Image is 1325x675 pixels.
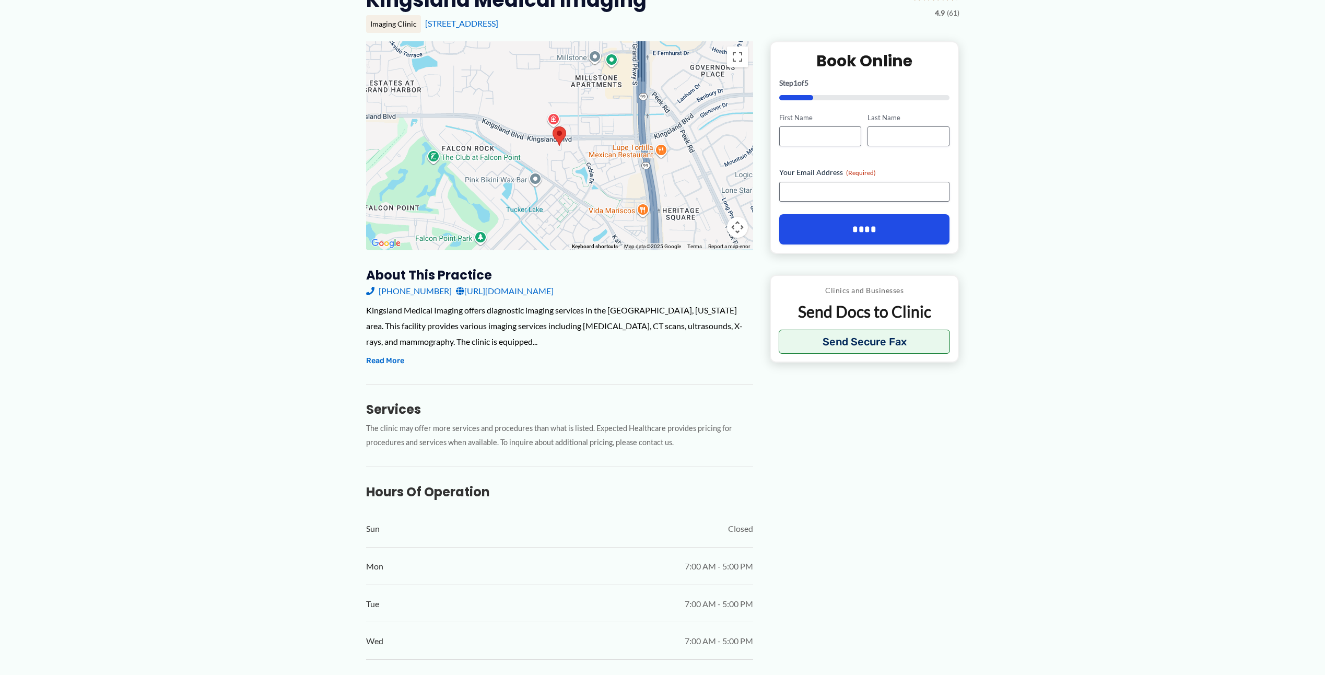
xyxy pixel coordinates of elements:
label: First Name [779,113,861,123]
a: Open this area in Google Maps (opens a new window) [369,237,403,250]
label: Last Name [867,113,949,123]
span: 7:00 AM - 5:00 PM [685,633,753,649]
span: 7:00 AM - 5:00 PM [685,596,753,612]
p: The clinic may offer more services and procedures than what is listed. Expected Healthcare provid... [366,422,753,450]
span: 7:00 AM - 5:00 PM [685,558,753,574]
span: Closed [728,521,753,537]
button: Map camera controls [727,217,748,238]
h3: Hours of Operation [366,484,753,500]
a: Terms [687,243,702,249]
span: Map data ©2025 Google [624,243,681,249]
h3: About this practice [366,267,753,283]
a: [PHONE_NUMBER] [366,283,452,299]
p: Step of [779,79,950,87]
button: Toggle fullscreen view [727,46,748,67]
img: Google [369,237,403,250]
span: 1 [793,78,798,87]
span: Mon [366,558,383,574]
button: Read More [366,355,404,367]
label: Your Email Address [779,167,950,178]
p: Clinics and Businesses [779,284,951,297]
span: (Required) [846,169,876,177]
h2: Book Online [779,51,950,71]
span: Tue [366,596,379,612]
p: Send Docs to Clinic [779,301,951,322]
span: Sun [366,521,380,537]
div: Kingsland Medical Imaging offers diagnostic imaging services in the [GEOGRAPHIC_DATA], [US_STATE]... [366,302,753,349]
span: 5 [804,78,808,87]
span: (61) [947,6,959,20]
a: [STREET_ADDRESS] [425,18,498,28]
div: Imaging Clinic [366,15,421,33]
button: Keyboard shortcuts [572,243,618,250]
span: 4.9 [935,6,945,20]
a: [URL][DOMAIN_NAME] [456,283,554,299]
a: Report a map error [708,243,750,249]
button: Send Secure Fax [779,330,951,354]
h3: Services [366,401,753,417]
span: Wed [366,633,383,649]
